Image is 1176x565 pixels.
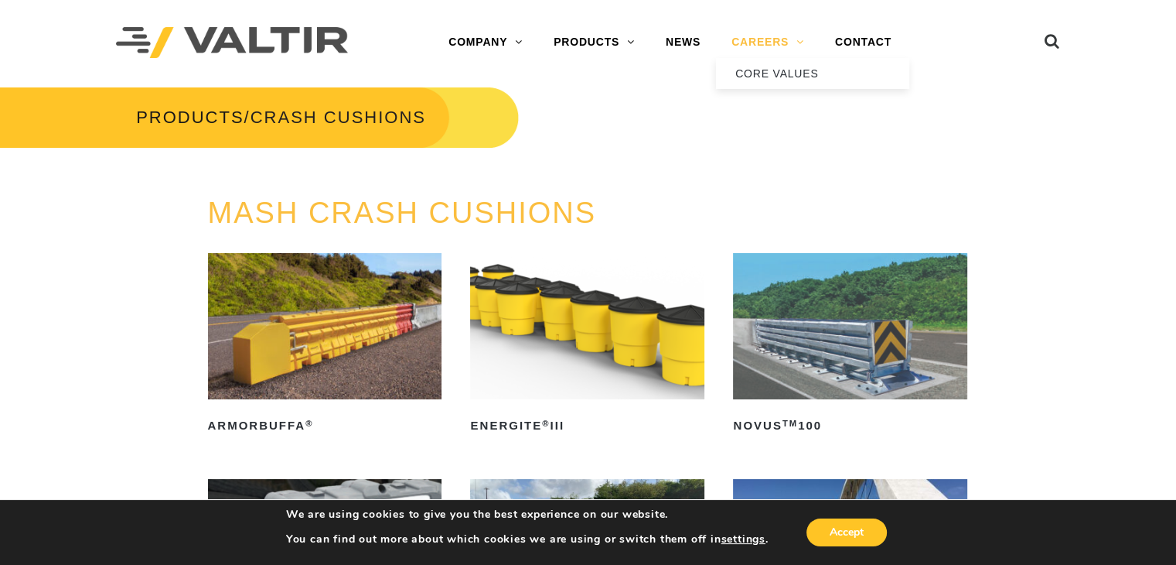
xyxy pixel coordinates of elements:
[470,413,704,438] h2: ENERGITE III
[721,532,765,546] button: settings
[116,27,348,59] img: Valtir
[470,253,704,438] a: ENERGITE®III
[716,58,909,89] a: CORE VALUES
[733,413,967,438] h2: NOVUS 100
[820,27,907,58] a: CONTACT
[305,419,313,428] sup: ®
[716,27,820,58] a: CAREERS
[136,108,244,127] a: PRODUCTS
[208,253,442,438] a: ArmorBuffa®
[538,27,650,58] a: PRODUCTS
[806,519,887,546] button: Accept
[733,253,967,438] a: NOVUSTM100
[782,419,798,428] sup: TM
[650,27,716,58] a: NEWS
[433,27,538,58] a: COMPANY
[286,532,769,546] p: You can find out more about which cookies we are using or switch them off in .
[251,108,426,127] span: CRASH CUSHIONS
[542,419,550,428] sup: ®
[208,413,442,438] h2: ArmorBuffa
[208,197,597,229] a: MASH CRASH CUSHIONS
[286,508,769,522] p: We are using cookies to give you the best experience on our website.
